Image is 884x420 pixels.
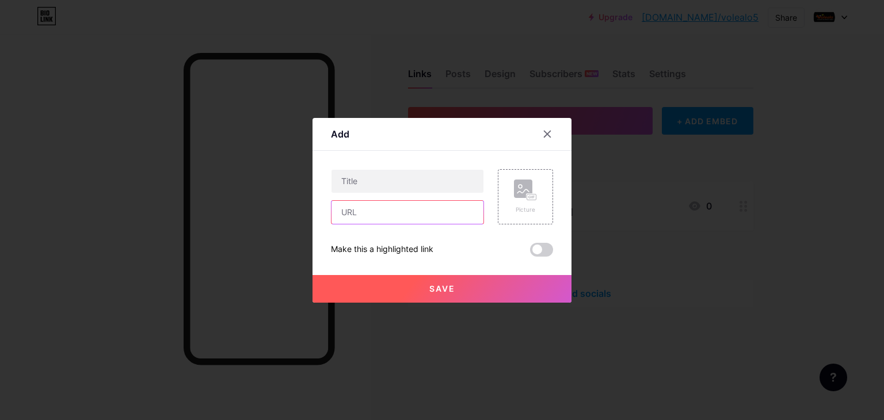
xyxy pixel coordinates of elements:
input: Title [331,170,483,193]
div: Add [331,127,349,141]
div: Make this a highlighted link [331,243,433,257]
button: Save [313,275,571,303]
span: Save [429,284,455,293]
input: URL [331,201,483,224]
div: Picture [514,205,537,214]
